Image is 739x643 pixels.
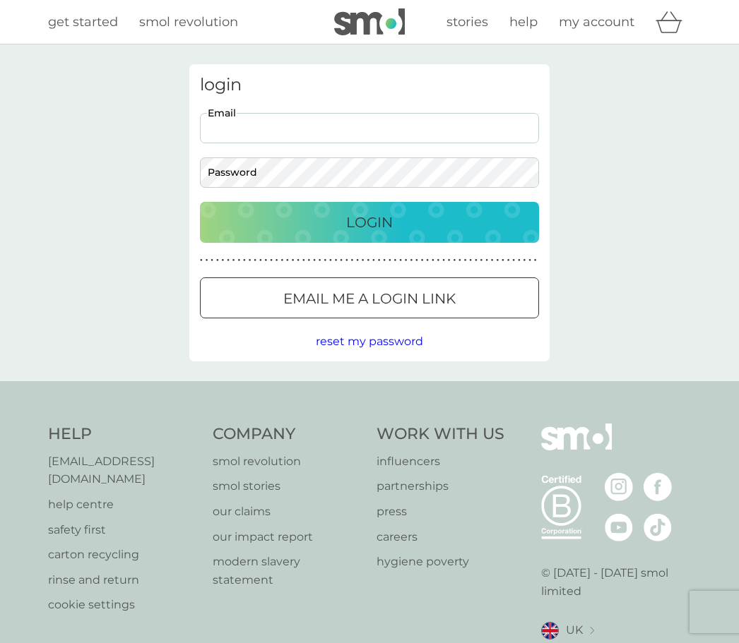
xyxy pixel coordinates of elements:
h4: Help [48,423,199,445]
p: ● [534,257,537,264]
p: ● [480,257,483,264]
p: ● [297,257,300,264]
p: ● [453,257,456,264]
a: get started [48,12,118,32]
p: ● [335,257,338,264]
a: our impact report [213,528,363,546]
p: ● [512,257,515,264]
p: ● [313,257,316,264]
p: ● [243,257,246,264]
p: ● [211,257,213,264]
p: rinse and return [48,571,199,589]
p: ● [378,257,381,264]
span: my account [559,14,634,30]
p: ● [302,257,305,264]
p: ● [459,257,461,264]
a: smol revolution [139,12,238,32]
img: smol [334,8,405,35]
p: ● [421,257,424,264]
a: careers [377,528,504,546]
img: visit the smol Facebook page [644,473,672,501]
p: Login [346,211,393,234]
a: hygiene poverty [377,553,504,571]
p: ● [399,257,402,264]
a: [EMAIL_ADDRESS][DOMAIN_NAME] [48,452,199,488]
p: ● [222,257,225,264]
p: help centre [48,495,199,514]
img: visit the smol Youtube page [605,513,633,541]
p: ● [227,257,230,264]
p: ● [329,257,332,264]
p: ● [464,257,467,264]
h4: Company [213,423,363,445]
p: ● [448,257,451,264]
button: Login [200,202,539,243]
a: press [377,503,504,521]
span: UK [566,621,583,639]
a: safety first [48,521,199,539]
p: ● [432,257,434,264]
p: ● [340,257,343,264]
p: ● [491,257,494,264]
p: ● [367,257,369,264]
p: ● [254,257,256,264]
a: influencers [377,452,504,471]
p: © [DATE] - [DATE] smol limited [541,564,692,600]
p: ● [276,257,278,264]
a: partnerships [377,477,504,495]
p: ● [237,257,240,264]
button: reset my password [316,332,423,351]
p: ● [259,257,262,264]
p: ● [206,257,208,264]
p: ● [308,257,311,264]
p: ● [362,257,365,264]
p: ● [232,257,235,264]
p: ● [200,257,203,264]
p: ● [351,257,354,264]
p: ● [437,257,440,264]
img: visit the smol Tiktok page [644,513,672,541]
p: Email me a login link [283,287,456,310]
img: smol [541,423,612,471]
p: ● [518,257,521,264]
p: ● [356,257,359,264]
img: UK flag [541,622,559,639]
p: ● [280,257,283,264]
img: visit the smol Instagram page [605,473,633,501]
p: ● [394,257,397,264]
p: ● [389,257,391,264]
a: stories [447,12,488,32]
p: ● [524,257,526,264]
p: ● [442,257,445,264]
p: ● [249,257,252,264]
a: our claims [213,503,363,521]
p: ● [475,257,478,264]
span: get started [48,14,118,30]
p: ● [405,257,408,264]
p: ● [216,257,219,264]
p: ● [383,257,386,264]
a: cookie settings [48,596,199,614]
p: ● [292,257,295,264]
a: modern slavery statement [213,553,363,589]
a: carton recycling [48,546,199,564]
p: ● [345,257,348,264]
a: my account [559,12,634,32]
span: smol revolution [139,14,238,30]
a: smol stories [213,477,363,495]
a: smol revolution [213,452,363,471]
p: ● [324,257,326,264]
button: Email me a login link [200,277,539,318]
p: ● [507,257,510,264]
